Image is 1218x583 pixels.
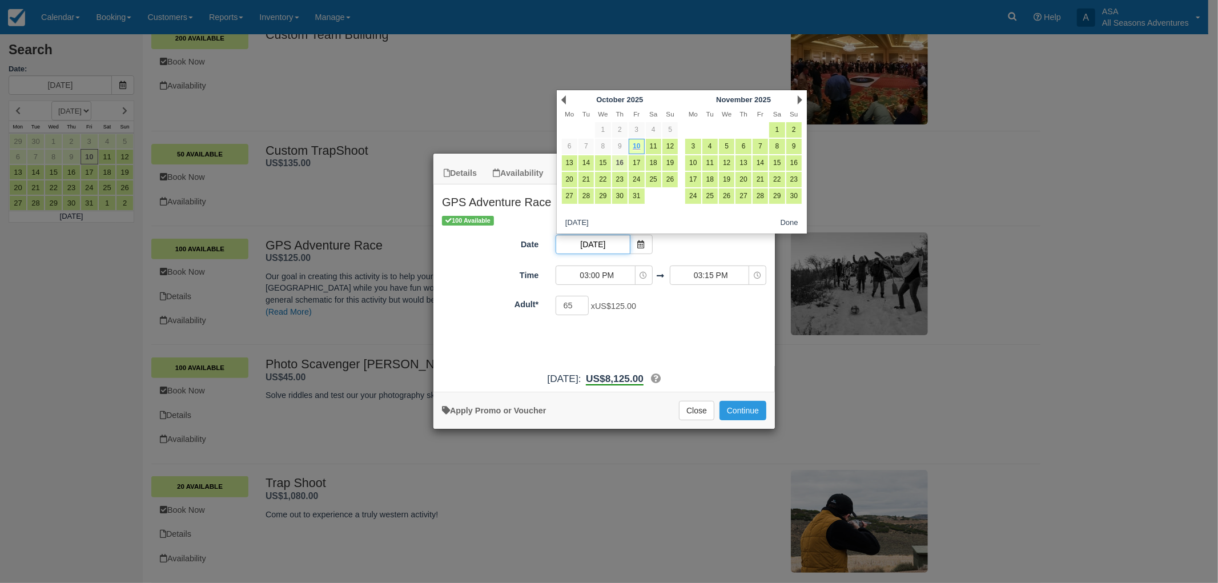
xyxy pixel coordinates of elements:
[562,139,577,154] a: 6
[662,172,678,187] a: 26
[433,266,547,282] label: Time
[562,172,577,187] a: 20
[798,95,802,104] a: Next
[769,188,785,204] a: 29
[582,110,590,118] span: Tuesday
[702,188,718,204] a: 25
[433,184,775,214] h2: GPS Adventure Race
[769,139,785,154] a: 8
[679,401,714,420] button: Close
[646,172,661,187] a: 25
[719,139,734,154] a: 5
[612,139,628,154] a: 9
[685,139,701,154] a: 3
[578,139,594,154] a: 7
[433,184,775,386] div: Item Modal
[629,155,644,171] a: 17
[719,188,734,204] a: 26
[578,172,594,187] a: 21
[662,139,678,154] a: 12
[595,188,610,204] a: 29
[786,155,802,171] a: 16
[735,139,751,154] a: 6
[754,95,771,104] span: 2025
[561,216,593,231] button: [DATE]
[627,95,644,104] span: 2025
[719,155,734,171] a: 12
[753,139,768,154] a: 7
[596,95,625,104] span: October
[646,122,661,138] a: 4
[442,216,494,226] span: 100 Available
[595,172,610,187] a: 22
[786,172,802,187] a: 23
[616,110,624,118] span: Thursday
[670,270,751,281] span: 03:15 PM
[719,172,734,187] a: 19
[433,235,547,251] label: Date
[595,301,636,311] span: US$125.00
[706,110,714,118] span: Tuesday
[586,373,644,384] span: US$8,125.00
[773,110,781,118] span: Saturday
[702,172,718,187] a: 18
[646,139,661,154] a: 11
[719,401,766,420] button: Add to Booking
[722,110,731,118] span: Wednesday
[629,172,644,187] a: 24
[689,110,698,118] span: Monday
[769,172,785,187] a: 22
[552,162,603,184] a: Photos
[786,139,802,154] a: 9
[556,270,637,281] span: 03:00 PM
[666,110,674,118] span: Sunday
[716,95,752,104] span: November
[556,296,589,315] input: Adult*
[629,122,644,138] a: 3
[595,155,610,171] a: 15
[562,188,577,204] a: 27
[735,188,751,204] a: 27
[436,162,484,184] a: Details
[485,162,550,184] a: Availability
[442,406,546,415] a: Apply Voucher
[685,155,701,171] a: 10
[649,110,657,118] span: Saturday
[595,139,610,154] a: 8
[735,172,751,187] a: 20
[612,155,628,171] a: 16
[790,110,798,118] span: Sunday
[598,110,608,118] span: Wednesday
[662,155,678,171] a: 19
[433,295,547,311] label: Adult*
[629,139,644,154] a: 10
[662,122,678,138] a: 5
[769,155,785,171] a: 15
[735,155,751,171] a: 13
[753,188,768,204] a: 28
[753,172,768,187] a: 21
[685,172,701,187] a: 17
[578,155,594,171] a: 14
[786,122,802,138] a: 2
[776,216,803,231] button: Done
[702,139,718,154] a: 4
[562,155,577,171] a: 13
[561,95,566,104] a: Prev
[739,110,747,118] span: Thursday
[595,122,610,138] a: 1
[612,172,628,187] a: 23
[702,155,718,171] a: 11
[633,110,640,118] span: Friday
[685,188,701,204] a: 24
[612,188,628,204] a: 30
[769,122,785,138] a: 1
[753,155,768,171] a: 14
[591,301,636,311] span: x
[646,155,661,171] a: 18
[629,188,644,204] a: 31
[578,188,594,204] a: 28
[612,122,628,138] a: 2
[757,110,763,118] span: Friday
[565,110,574,118] span: Monday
